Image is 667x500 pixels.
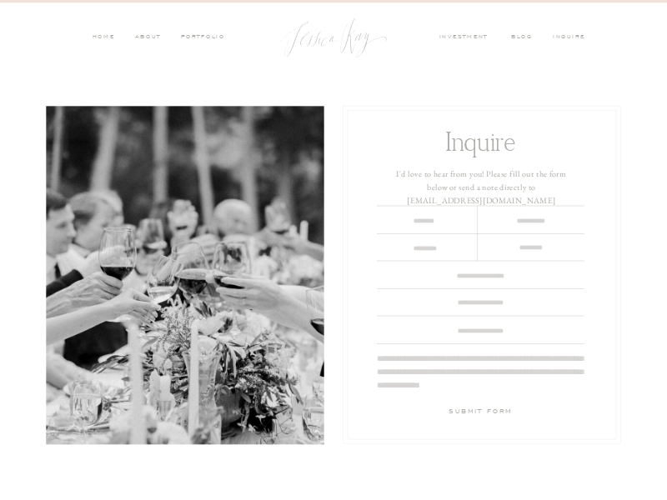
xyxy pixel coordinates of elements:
a: ABOUT [133,32,162,42]
a: investment [439,32,494,42]
a: HOME [92,32,115,42]
a: Submit Form [428,407,534,424]
h1: Inquire [389,126,572,155]
a: PORTFOLIO [179,32,225,42]
h3: I'd love to hear from you! Please fill out the form below or send a note directly to [EMAIL_ADDRE... [389,167,574,200]
a: inquire [553,32,590,42]
a: blog [511,32,540,42]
